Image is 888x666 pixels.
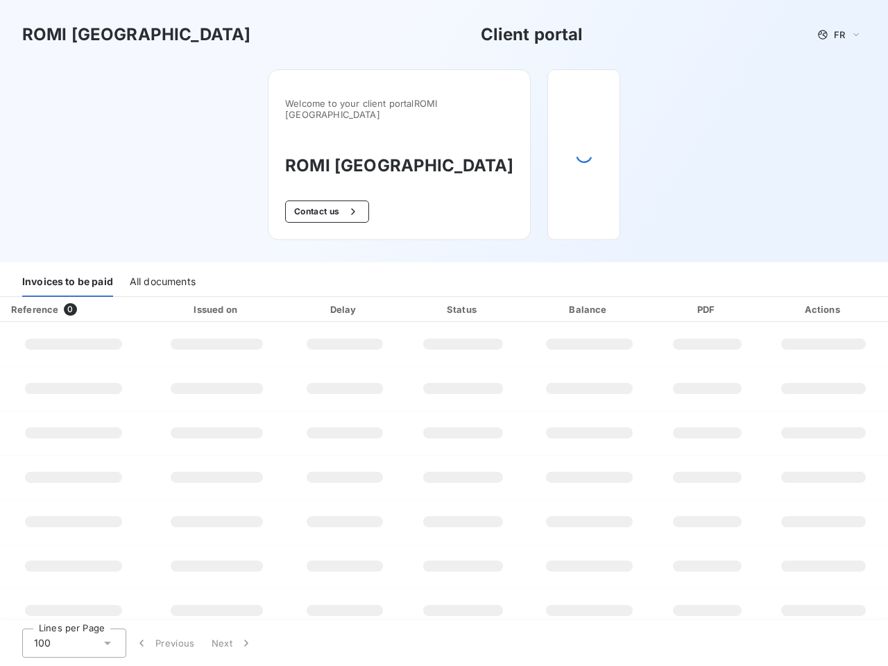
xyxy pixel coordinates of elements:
[11,304,58,315] div: Reference
[130,268,196,297] div: All documents
[150,302,284,316] div: Issued on
[762,302,885,316] div: Actions
[34,636,51,650] span: 100
[22,22,250,47] h3: ROMI [GEOGRAPHIC_DATA]
[285,153,513,178] h3: ROMI [GEOGRAPHIC_DATA]
[527,302,653,316] div: Balance
[285,98,513,120] span: Welcome to your client portal ROMI [GEOGRAPHIC_DATA]
[22,268,113,297] div: Invoices to be paid
[285,200,369,223] button: Contact us
[658,302,756,316] div: PDF
[481,22,583,47] h3: Client portal
[64,303,76,316] span: 0
[126,629,203,658] button: Previous
[834,29,845,40] span: FR
[289,302,400,316] div: Delay
[203,629,262,658] button: Next
[405,302,520,316] div: Status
